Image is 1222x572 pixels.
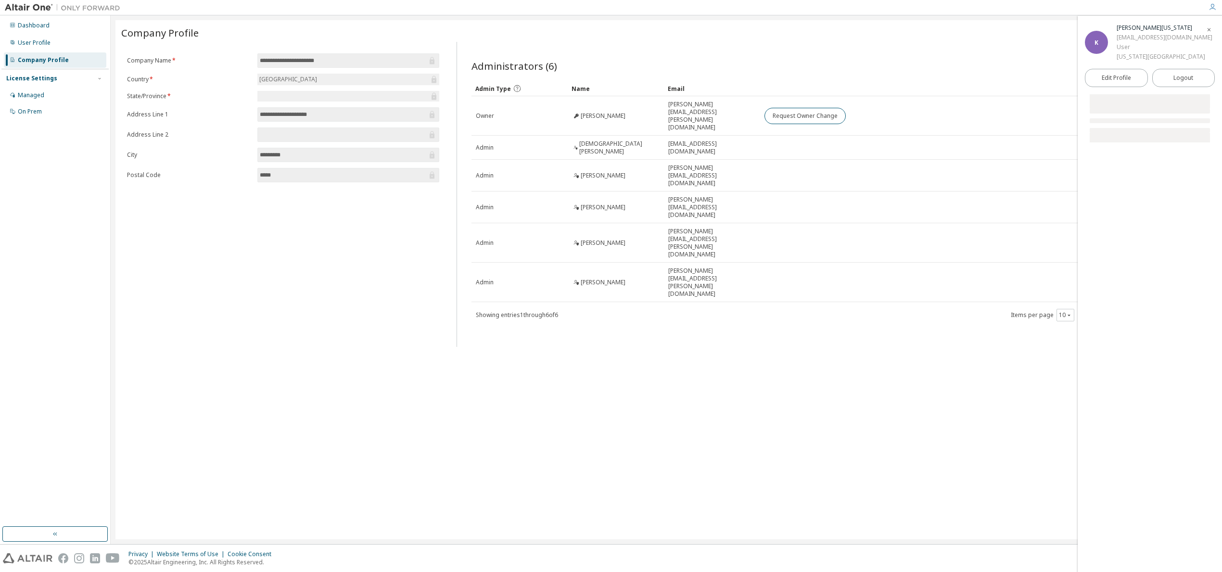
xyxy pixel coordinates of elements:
[581,112,625,120] span: [PERSON_NAME]
[18,56,69,64] div: Company Profile
[18,91,44,99] div: Managed
[127,171,252,179] label: Postal Code
[127,131,252,139] label: Address Line 2
[476,203,494,211] span: Admin
[127,151,252,159] label: City
[1152,69,1215,87] button: Logout
[1117,42,1212,52] div: User
[106,553,120,563] img: youtube.svg
[1173,73,1193,83] span: Logout
[1085,69,1148,87] a: Edit Profile
[128,550,157,558] div: Privacy
[581,239,625,247] span: [PERSON_NAME]
[1059,311,1072,319] button: 10
[1011,309,1074,321] span: Items per page
[475,85,511,93] span: Admin Type
[1117,52,1212,62] div: [US_STATE][GEOGRAPHIC_DATA]
[668,81,756,96] div: Email
[668,101,756,131] span: [PERSON_NAME][EMAIL_ADDRESS][PERSON_NAME][DOMAIN_NAME]
[258,74,318,85] div: [GEOGRAPHIC_DATA]
[581,172,625,179] span: [PERSON_NAME]
[581,203,625,211] span: [PERSON_NAME]
[572,81,660,96] div: Name
[127,111,252,118] label: Address Line 1
[1117,23,1212,33] div: Kayla Washington
[471,59,557,73] span: Administrators (6)
[1095,38,1098,47] span: K
[90,553,100,563] img: linkedin.svg
[157,550,228,558] div: Website Terms of Use
[18,39,51,47] div: User Profile
[476,279,494,286] span: Admin
[668,164,756,187] span: [PERSON_NAME][EMAIL_ADDRESS][DOMAIN_NAME]
[476,112,494,120] span: Owner
[74,553,84,563] img: instagram.svg
[476,311,558,319] span: Showing entries 1 through 6 of 6
[128,558,277,566] p: © 2025 Altair Engineering, Inc. All Rights Reserved.
[1102,74,1131,82] span: Edit Profile
[6,75,57,82] div: License Settings
[668,196,756,219] span: [PERSON_NAME][EMAIL_ADDRESS][DOMAIN_NAME]
[3,553,52,563] img: altair_logo.svg
[764,108,846,124] button: Request Owner Change
[579,140,660,155] span: [DEMOGRAPHIC_DATA][PERSON_NAME]
[476,144,494,152] span: Admin
[668,267,756,298] span: [PERSON_NAME][EMAIL_ADDRESS][PERSON_NAME][DOMAIN_NAME]
[476,172,494,179] span: Admin
[257,74,439,85] div: [GEOGRAPHIC_DATA]
[121,26,199,39] span: Company Profile
[1117,33,1212,42] div: [EMAIL_ADDRESS][DOMAIN_NAME]
[581,279,625,286] span: [PERSON_NAME]
[127,76,252,83] label: Country
[18,22,50,29] div: Dashboard
[127,92,252,100] label: State/Province
[127,57,252,64] label: Company Name
[58,553,68,563] img: facebook.svg
[668,140,756,155] span: [EMAIL_ADDRESS][DOMAIN_NAME]
[668,228,756,258] span: [PERSON_NAME][EMAIL_ADDRESS][PERSON_NAME][DOMAIN_NAME]
[228,550,277,558] div: Cookie Consent
[476,239,494,247] span: Admin
[18,108,42,115] div: On Prem
[5,3,125,13] img: Altair One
